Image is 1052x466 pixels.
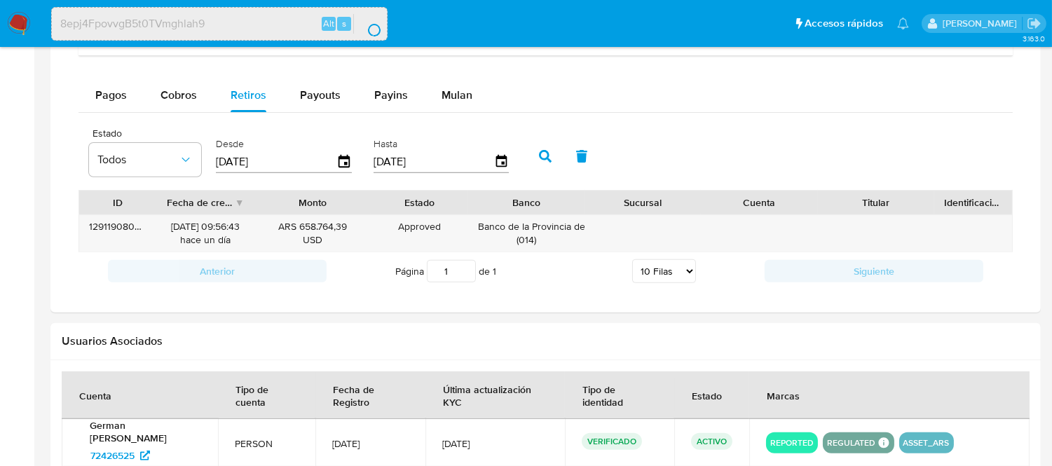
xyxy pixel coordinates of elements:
a: Notificaciones [897,18,909,29]
span: 3.163.0 [1023,33,1045,44]
h2: Usuarios Asociados [62,334,1030,348]
span: Accesos rápidos [805,16,883,31]
span: Alt [323,17,334,30]
a: Salir [1027,16,1041,31]
span: s [342,17,346,30]
button: search-icon [353,14,382,34]
input: Buscar usuario o caso... [52,15,387,33]
p: zoe.breuer@mercadolibre.com [943,17,1022,30]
